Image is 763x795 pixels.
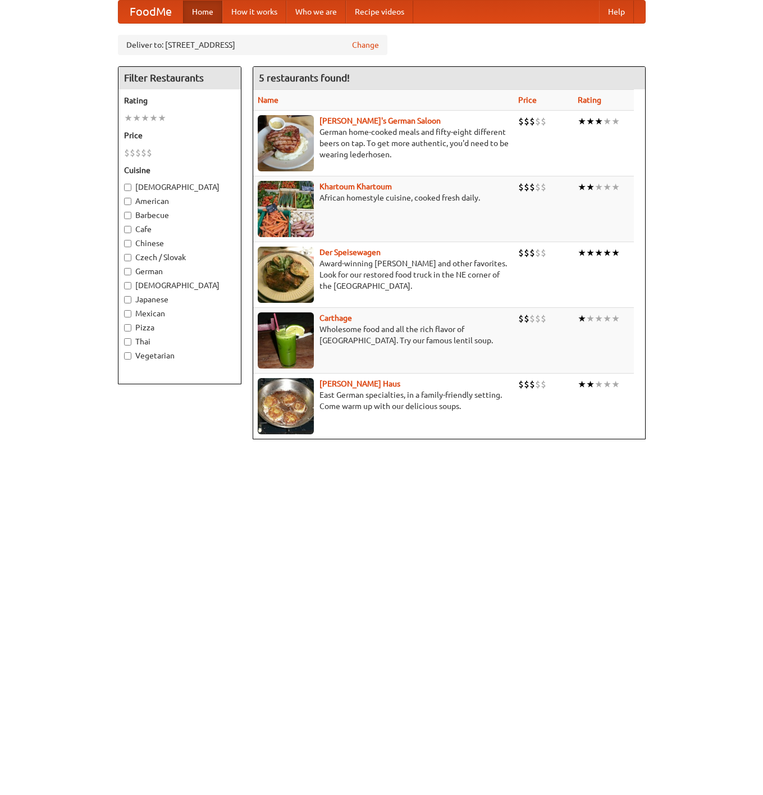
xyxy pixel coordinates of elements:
[124,147,130,159] li: $
[258,115,314,171] img: esthers.jpg
[258,96,278,105] a: Name
[541,312,546,325] li: $
[124,112,133,124] li: ★
[595,312,603,325] li: ★
[133,112,141,124] li: ★
[124,324,131,331] input: Pizza
[611,312,620,325] li: ★
[319,248,381,257] b: Der Speisewagen
[524,247,529,259] li: $
[124,181,235,193] label: [DEMOGRAPHIC_DATA]
[124,322,235,333] label: Pizza
[518,247,524,259] li: $
[518,181,524,193] li: $
[124,336,235,347] label: Thai
[578,312,586,325] li: ★
[124,210,235,221] label: Barbecue
[541,115,546,128] li: $
[124,282,131,289] input: [DEMOGRAPHIC_DATA]
[595,181,603,193] li: ★
[535,247,541,259] li: $
[529,312,535,325] li: $
[529,247,535,259] li: $
[603,115,611,128] li: ★
[586,115,595,128] li: ★
[258,181,314,237] img: khartoum.jpg
[124,95,235,106] h5: Rating
[578,96,601,105] a: Rating
[535,312,541,325] li: $
[518,312,524,325] li: $
[124,296,131,303] input: Japanese
[286,1,346,23] a: Who we are
[124,196,235,207] label: American
[603,247,611,259] li: ★
[529,115,535,128] li: $
[603,378,611,390] li: ★
[535,378,541,390] li: $
[183,1,222,23] a: Home
[599,1,634,23] a: Help
[578,247,586,259] li: ★
[586,181,595,193] li: ★
[529,181,535,193] li: $
[147,147,152,159] li: $
[524,181,529,193] li: $
[611,378,620,390] li: ★
[524,115,529,128] li: $
[124,184,131,191] input: [DEMOGRAPHIC_DATA]
[541,247,546,259] li: $
[130,147,135,159] li: $
[603,181,611,193] li: ★
[586,247,595,259] li: ★
[595,115,603,128] li: ★
[118,1,183,23] a: FoodMe
[346,1,413,23] a: Recipe videos
[518,96,537,105] a: Price
[541,378,546,390] li: $
[524,312,529,325] li: $
[611,247,620,259] li: ★
[258,389,509,412] p: East German specialties, in a family-friendly setting. Come warm up with our delicious soups.
[124,198,131,205] input: American
[595,247,603,259] li: ★
[135,147,141,159] li: $
[124,294,235,305] label: Japanese
[124,308,235,319] label: Mexican
[611,181,620,193] li: ★
[518,378,524,390] li: $
[319,314,352,322] a: Carthage
[578,115,586,128] li: ★
[319,116,441,125] a: [PERSON_NAME]'s German Saloon
[524,378,529,390] li: $
[258,126,509,160] p: German home-cooked meals and fifty-eight different beers on tap. To get more authentic, you'd nee...
[124,268,131,275] input: German
[319,182,392,191] b: Khartoum Khartoum
[586,378,595,390] li: ★
[578,378,586,390] li: ★
[141,147,147,159] li: $
[124,254,131,261] input: Czech / Slovak
[595,378,603,390] li: ★
[535,115,541,128] li: $
[258,312,314,369] img: carthage.jpg
[124,310,131,317] input: Mexican
[258,258,509,292] p: Award-winning [PERSON_NAME] and other favorites. Look for our restored food truck in the NE corne...
[124,266,235,277] label: German
[258,247,314,303] img: speisewagen.jpg
[258,378,314,434] img: kohlhaus.jpg
[124,165,235,176] h5: Cuisine
[141,112,149,124] li: ★
[124,226,131,233] input: Cafe
[586,312,595,325] li: ★
[149,112,158,124] li: ★
[124,240,131,247] input: Chinese
[158,112,166,124] li: ★
[124,252,235,263] label: Czech / Slovak
[611,115,620,128] li: ★
[529,378,535,390] li: $
[124,224,235,235] label: Cafe
[124,338,131,346] input: Thai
